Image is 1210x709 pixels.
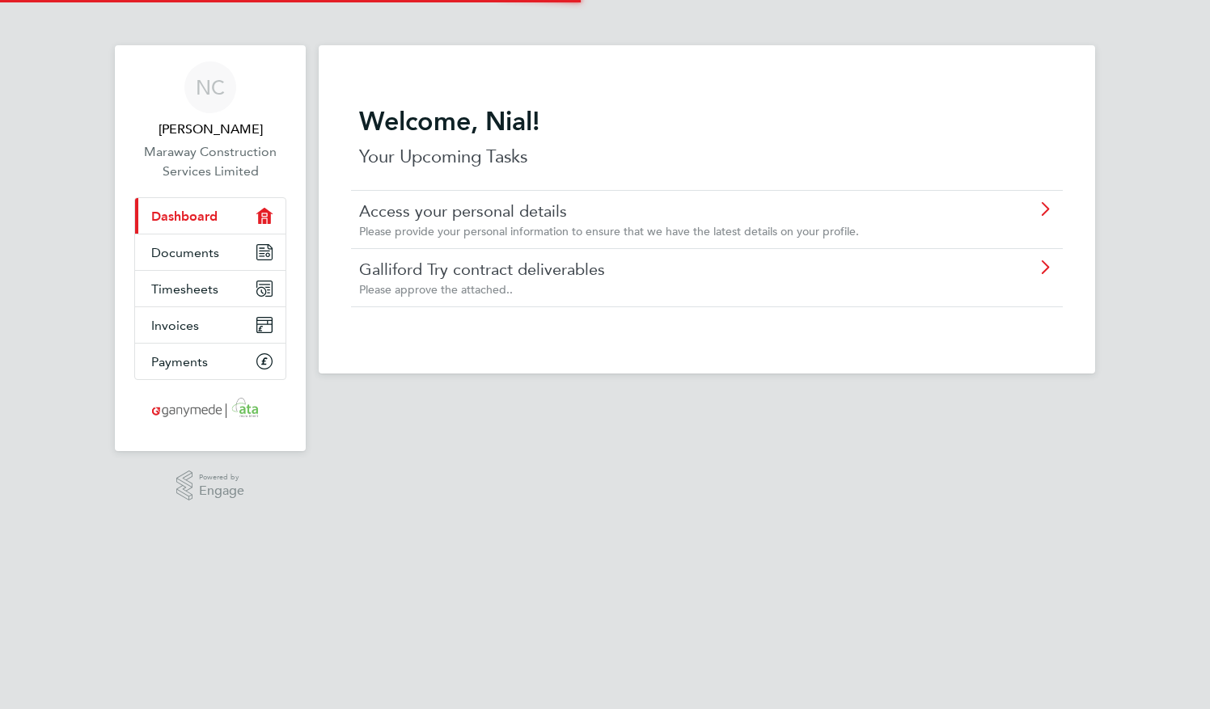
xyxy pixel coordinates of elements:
a: Powered byEngage [176,471,245,501]
span: Engage [199,484,244,498]
a: Invoices [135,307,286,343]
a: Documents [135,234,286,270]
span: Please provide your personal information to ensure that we have the latest details on your profile. [359,224,859,238]
h2: Welcome, Nial! [359,105,1055,137]
a: Payments [135,344,286,379]
nav: Main navigation [115,45,306,451]
a: Maraway Construction Services Limited [134,142,286,181]
p: Your Upcoming Tasks [359,144,1055,170]
span: Timesheets [151,281,218,297]
span: Powered by [199,471,244,484]
span: Nial Casey [134,120,286,139]
a: Galliford Try contract deliverables [359,259,963,280]
img: ganymedesolutions-logo-retina.png [147,396,274,422]
a: Go to home page [134,396,286,422]
a: Timesheets [135,271,286,306]
span: NC [196,77,225,98]
a: Dashboard [135,198,286,234]
a: NC[PERSON_NAME] [134,61,286,139]
span: Dashboard [151,209,218,224]
span: Invoices [151,318,199,333]
span: Please approve the attached.. [359,282,513,297]
a: Access your personal details [359,200,963,222]
span: Documents [151,245,219,260]
span: Payments [151,354,208,369]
